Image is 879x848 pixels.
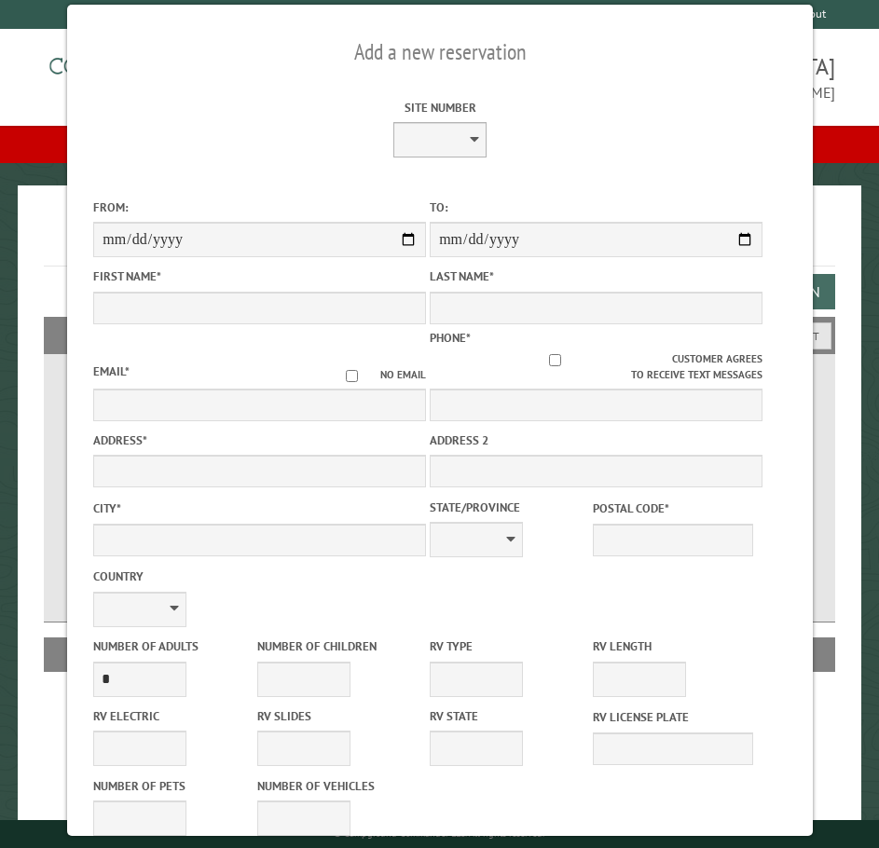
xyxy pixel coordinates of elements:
label: RV Type [430,637,589,655]
label: No email [323,367,426,383]
label: Address [93,431,426,449]
label: Number of Adults [93,637,253,655]
h1: Reservations [44,215,835,267]
label: Country [93,568,426,585]
label: Address 2 [430,431,762,449]
label: State/Province [430,499,589,516]
label: Number of Vehicles [256,777,416,795]
label: Postal Code [593,499,752,517]
h2: Add a new reservation [93,34,786,70]
label: RV Length [593,637,752,655]
label: Phone [430,330,471,346]
input: No email [323,370,380,382]
label: To: [430,198,762,216]
input: Customer agrees to receive text messages [438,354,672,366]
label: Last Name [430,267,762,285]
h2: Filters [44,317,835,352]
label: RV Electric [93,707,253,725]
label: First Name [93,267,426,285]
th: Site [53,637,128,671]
label: Site Number [273,99,606,116]
label: City [93,499,426,517]
label: Number of Pets [93,777,253,795]
label: Email [93,363,130,379]
label: RV Slides [256,707,416,725]
label: RV License Plate [593,708,752,726]
small: © Campground Commander LLC. All rights reserved. [334,827,544,840]
label: RV State [430,707,589,725]
img: Campground Commander [44,36,277,109]
label: Customer agrees to receive text messages [430,351,762,383]
label: From: [93,198,426,216]
label: Number of Children [256,637,416,655]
